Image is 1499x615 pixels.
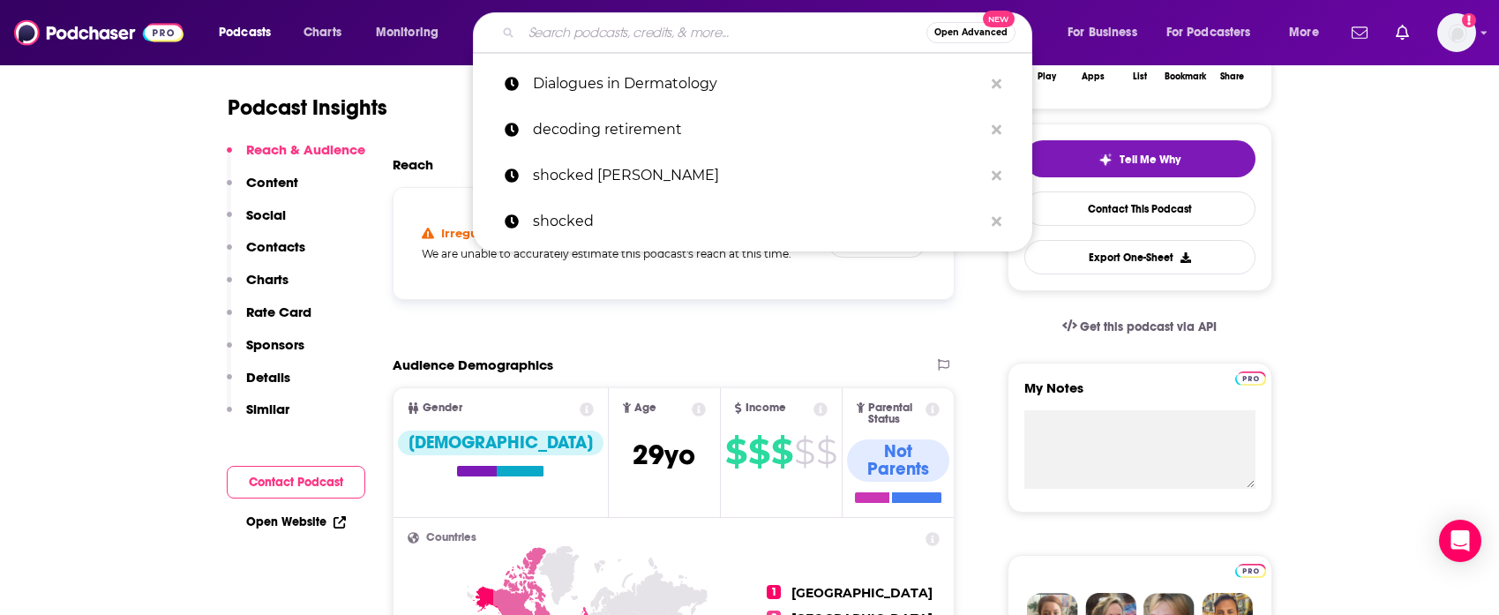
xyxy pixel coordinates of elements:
img: Podchaser Pro [1235,371,1266,386]
a: Contact This Podcast [1024,191,1255,226]
img: User Profile [1437,13,1476,52]
p: Rate Card [246,304,311,320]
span: Gender [423,402,462,414]
button: open menu [1155,19,1277,47]
button: open menu [1277,19,1341,47]
button: Social [227,206,286,239]
button: Contact Podcast [227,466,365,499]
button: Rate Card [227,304,311,336]
button: Similar [227,401,289,433]
img: Podchaser Pro [1235,564,1266,578]
button: Content [227,174,298,206]
a: Show notifications dropdown [1345,18,1375,48]
p: Details [246,369,290,386]
span: 29 yo [633,438,695,472]
button: Sponsors [227,336,304,369]
h4: Irregular listener activity detected [441,226,651,240]
div: Share [1220,71,1244,82]
p: Reach & Audience [246,141,365,158]
p: decoding retirement [533,107,983,153]
a: shocked [473,199,1032,244]
h5: We are unable to accurately estimate this podcast's reach at this time. [422,247,815,260]
button: Export One-Sheet [1024,240,1255,274]
input: Search podcasts, credits, & more... [521,19,926,47]
span: For Podcasters [1166,20,1251,45]
button: Details [227,369,290,401]
div: Apps [1082,71,1105,82]
button: Contacts [227,238,305,271]
span: Income [746,402,786,414]
button: open menu [1055,19,1159,47]
span: Age [634,402,656,414]
p: Social [246,206,286,223]
p: Similar [246,401,289,417]
div: [DEMOGRAPHIC_DATA] [398,431,603,455]
span: Open Advanced [934,28,1008,37]
a: decoding retirement [473,107,1032,153]
h1: Podcast Insights [228,94,387,121]
div: Open Intercom Messenger [1439,520,1481,562]
span: $ [816,438,836,466]
label: My Notes [1024,379,1255,410]
img: Podchaser - Follow, Share and Rate Podcasts [14,16,184,49]
button: Charts [227,271,289,304]
div: Play [1038,71,1056,82]
span: New [983,11,1015,27]
span: $ [725,438,746,466]
span: Parental Status [868,402,923,425]
span: Charts [304,20,341,45]
span: [GEOGRAPHIC_DATA] [791,585,933,601]
p: Dialogues in Dermatology [533,61,983,107]
div: Not Parents [847,439,950,482]
a: Get this podcast via API [1048,305,1232,349]
span: 1 [767,585,781,599]
p: Sponsors [246,336,304,353]
span: More [1289,20,1319,45]
p: Content [246,174,298,191]
h2: Reach [393,156,433,173]
div: Search podcasts, credits, & more... [490,12,1049,53]
span: $ [771,438,792,466]
span: Countries [426,532,476,544]
button: Reach & Audience [227,141,365,174]
div: List [1133,71,1147,82]
span: $ [794,438,814,466]
button: open menu [364,19,461,47]
button: tell me why sparkleTell Me Why [1024,140,1255,177]
h2: Audience Demographics [393,356,553,373]
a: shocked [PERSON_NAME] [473,153,1032,199]
span: $ [748,438,769,466]
a: Pro website [1235,561,1266,578]
a: Charts [292,19,352,47]
span: Podcasts [219,20,271,45]
span: Get this podcast via API [1080,319,1217,334]
a: Pro website [1235,369,1266,386]
span: Tell Me Why [1120,153,1180,167]
span: Monitoring [376,20,438,45]
button: Open AdvancedNew [926,22,1016,43]
div: Bookmark [1165,71,1206,82]
a: Open Website [246,514,346,529]
p: Contacts [246,238,305,255]
img: tell me why sparkle [1098,153,1113,167]
a: Dialogues in Dermatology [473,61,1032,107]
p: Charts [246,271,289,288]
a: Show notifications dropdown [1389,18,1416,48]
p: shocked amy harder [533,153,983,199]
span: Logged in as WE_Broadcast [1437,13,1476,52]
button: Show profile menu [1437,13,1476,52]
span: For Business [1068,20,1137,45]
button: open menu [206,19,294,47]
svg: Add a profile image [1462,13,1476,27]
p: shocked [533,199,983,244]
